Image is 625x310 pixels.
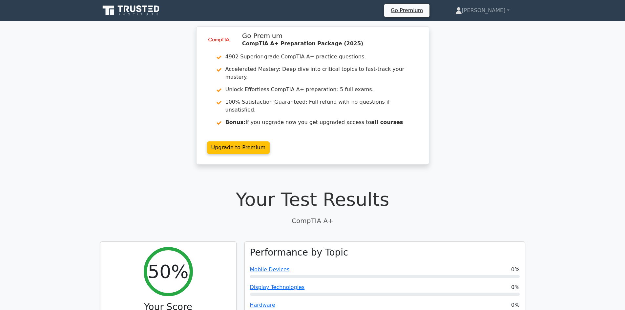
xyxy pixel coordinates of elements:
a: [PERSON_NAME] [440,4,525,17]
h3: Performance by Topic [250,247,348,258]
span: 0% [511,283,519,291]
span: 0% [511,266,519,274]
a: Mobile Devices [250,266,290,273]
a: Hardware [250,302,275,308]
span: 0% [511,301,519,309]
a: Display Technologies [250,284,305,290]
h1: Your Test Results [100,188,525,210]
a: Go Premium [387,6,427,15]
h2: 50% [148,260,188,282]
a: Upgrade to Premium [207,141,270,154]
p: CompTIA A+ [100,216,525,226]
